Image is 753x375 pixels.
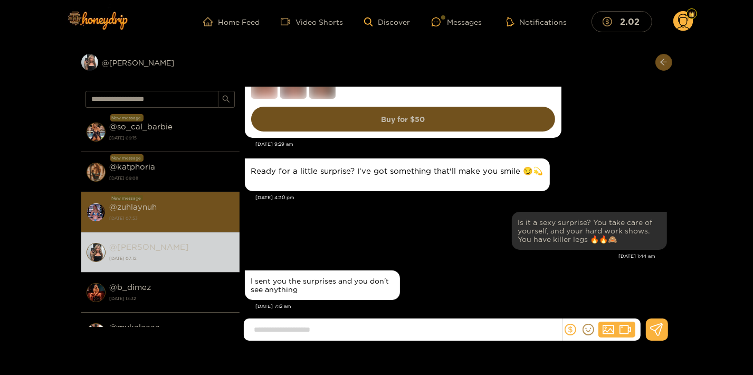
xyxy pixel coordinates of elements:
[110,294,234,303] strong: [DATE] 13:32
[110,133,234,143] strong: [DATE] 09:15
[110,162,156,171] strong: @ katphoria
[251,277,394,294] div: I sent you the surprises and you don't see anything
[583,324,594,335] span: smile
[110,173,234,183] strong: [DATE] 09:08
[222,95,230,104] span: search
[619,324,631,335] span: video-camera
[245,252,656,260] div: [DATE] 1:44 am
[110,154,144,162] div: New message
[603,324,614,335] span: picture
[218,91,235,108] button: search
[655,54,672,71] button: arrow-left
[87,243,106,262] img: conversation
[563,322,578,337] button: dollar
[87,323,106,342] img: conversation
[110,114,144,121] div: New message
[110,242,189,251] strong: @ [PERSON_NAME]
[245,158,550,191] div: Sep. 17, 4:30 pm
[203,17,260,26] a: Home Feed
[518,218,661,243] div: Is it a sexy surprise? You take care of yourself, and your hard work shows. You have killer legs 🔥🔥🙈
[256,140,667,148] div: [DATE] 9:29 am
[110,213,234,223] strong: [DATE] 07:53
[110,323,160,332] strong: @ mykalaaaa
[251,107,555,132] button: Buy for $50
[618,16,641,27] mark: 2.02
[603,17,617,26] span: dollar
[281,17,343,26] a: Video Shorts
[512,212,667,250] div: Sep. 18, 1:44 am
[110,194,144,202] div: New message
[689,11,695,17] img: Fan Level
[364,17,410,26] a: Discover
[565,324,576,335] span: dollar
[87,163,106,182] img: conversation
[203,17,218,26] span: home
[251,165,544,177] p: Ready for a little surprise? I’ve got something that'll make you smile 😏💫
[256,194,667,201] div: [DATE] 4:30 pm
[281,17,296,26] span: video-camera
[110,202,157,211] strong: @ zuhlaynuh
[87,203,106,222] img: conversation
[81,54,240,71] div: @[PERSON_NAME]
[110,283,151,292] strong: @ b_dimez
[503,16,570,27] button: Notifications
[598,322,635,337] button: picturevideo-camera
[110,122,173,131] strong: @ so_cal_barbie
[87,283,106,302] img: conversation
[245,270,400,300] div: Sep. 18, 7:12 am
[87,123,106,142] img: conversation
[256,303,667,310] div: [DATE] 7:12 am
[592,11,652,32] button: 2.02
[110,254,234,263] strong: [DATE] 07:12
[432,16,482,28] div: Messages
[660,58,668,67] span: arrow-left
